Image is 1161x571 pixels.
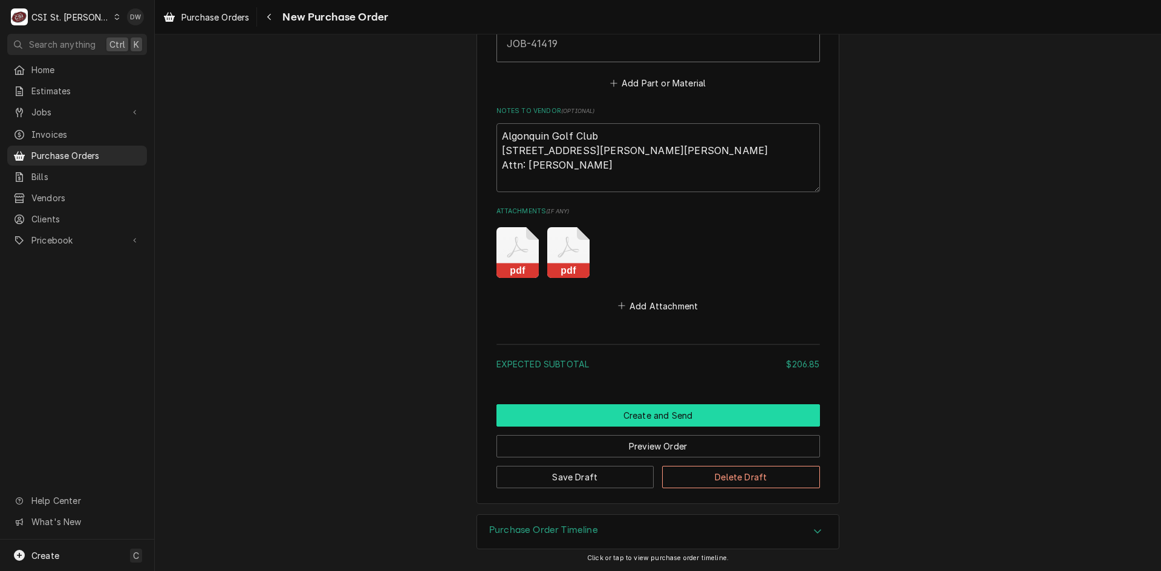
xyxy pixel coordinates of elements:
[31,213,141,225] span: Clients
[31,234,123,247] span: Pricebook
[7,512,147,532] a: Go to What's New
[496,404,820,427] button: Create and Send
[31,170,141,183] span: Bills
[496,123,820,192] textarea: Algonquin Golf Club [STREET_ADDRESS][PERSON_NAME][PERSON_NAME] Attn: [PERSON_NAME]
[496,340,820,379] div: Amount Summary
[7,230,147,250] a: Go to Pricebook
[496,106,820,116] label: Notes to Vendor
[7,491,147,511] a: Go to Help Center
[561,108,595,114] span: ( optional )
[608,75,707,92] button: Add Part or Material
[127,8,144,25] div: DW
[496,359,590,369] span: Expected Subtotal
[31,85,141,97] span: Estimates
[477,515,839,549] div: Accordion Header
[133,549,139,562] span: C
[496,358,820,370] div: Expected Subtotal
[587,554,729,562] span: Click or tap to view purchase order timeline.
[496,227,539,278] button: pdf
[7,167,147,187] a: Bills
[29,38,96,51] span: Search anything
[496,106,820,192] div: Notes to Vendor
[662,466,820,488] button: Delete Draft
[496,466,654,488] button: Save Draft
[31,494,140,507] span: Help Center
[496,457,820,488] div: Button Group Row
[547,227,590,278] button: pdf
[496,427,820,457] div: Button Group Row
[489,524,598,536] h3: Purchase Order Timeline
[158,7,254,27] a: Purchase Orders
[477,515,839,549] button: Accordion Details Expand Trigger
[11,8,28,25] div: CSI St. Louis's Avatar
[31,106,123,118] span: Jobs
[31,550,59,561] span: Create
[181,11,249,24] span: Purchase Orders
[31,11,110,24] div: CSI St. [PERSON_NAME]
[109,38,125,51] span: Ctrl
[31,128,141,141] span: Invoices
[7,188,147,208] a: Vendors
[31,63,141,76] span: Home
[279,9,388,25] span: New Purchase Order
[7,124,147,144] a: Invoices
[127,8,144,25] div: Dyane Weber's Avatar
[7,209,147,229] a: Clients
[7,60,147,80] a: Home
[11,8,28,25] div: C
[259,7,279,27] button: Navigate back
[496,207,820,314] div: Attachments
[786,358,819,370] div: $206.85
[7,34,147,55] button: Search anythingCtrlK
[31,149,141,162] span: Purchase Orders
[496,435,820,457] button: Preview Order
[134,38,139,51] span: K
[31,192,141,204] span: Vendors
[496,404,820,488] div: Button Group
[546,208,569,215] span: ( if any )
[7,81,147,101] a: Estimates
[507,36,558,51] div: JOB-41419
[616,297,700,314] button: Add Attachment
[496,404,820,427] div: Button Group Row
[31,515,140,528] span: What's New
[7,146,147,166] a: Purchase Orders
[476,514,839,549] div: Purchase Order Timeline
[7,102,147,122] a: Go to Jobs
[496,207,820,216] label: Attachments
